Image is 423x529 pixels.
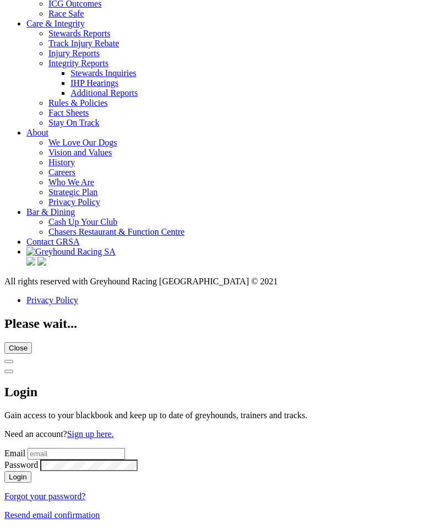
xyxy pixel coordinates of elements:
a: Sign up here. [67,429,114,439]
a: Who We Are [48,177,94,187]
a: Vision and Values [48,148,112,157]
a: Integrity Reports [48,58,109,68]
a: Privacy Policy [48,197,100,207]
img: twitter.svg [37,257,46,266]
label: Email [4,449,25,458]
a: Careers [48,168,75,177]
a: Rules & Policies [48,98,108,107]
a: Fact Sheets [48,108,89,117]
a: IHP Hearings [70,78,118,88]
img: Greyhound Racing SA [26,247,116,257]
a: History [48,158,75,167]
button: Close [4,342,32,354]
a: Care & Integrity [26,19,85,28]
h2: Please wait... [4,316,419,331]
label: Password [4,460,38,469]
a: Additional Reports [70,88,138,98]
button: Login [4,471,31,483]
p: Need an account? [4,429,419,439]
a: Forgot your password? [4,492,85,501]
div: All rights reserved with Greyhound Racing [GEOGRAPHIC_DATA] © 2021 [4,277,419,287]
a: We Love Our Dogs [48,138,117,147]
button: Close [4,370,13,373]
input: email [28,448,125,460]
h2: Login [4,385,419,400]
p: Gain access to your blackbook and keep up to date of greyhounds, trainers and tracks. [4,411,419,420]
a: Cash Up Your Club [48,217,117,226]
a: Strategic Plan [48,187,97,197]
a: Stewards Inquiries [70,68,137,78]
a: Contact GRSA [26,237,79,246]
a: Bar & Dining [26,207,75,217]
img: facebook.svg [26,257,35,266]
a: Track Injury Rebate [48,39,119,48]
button: Close [4,360,13,363]
a: Privacy Policy [26,295,78,305]
a: Injury Reports [48,48,100,58]
a: Stay On Track [48,118,99,127]
a: Race Safe [48,9,84,18]
a: Resend email confirmation [4,510,100,520]
a: Chasers Restaurant & Function Centre [48,227,185,236]
a: About [26,128,48,137]
a: Stewards Reports [48,29,110,38]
